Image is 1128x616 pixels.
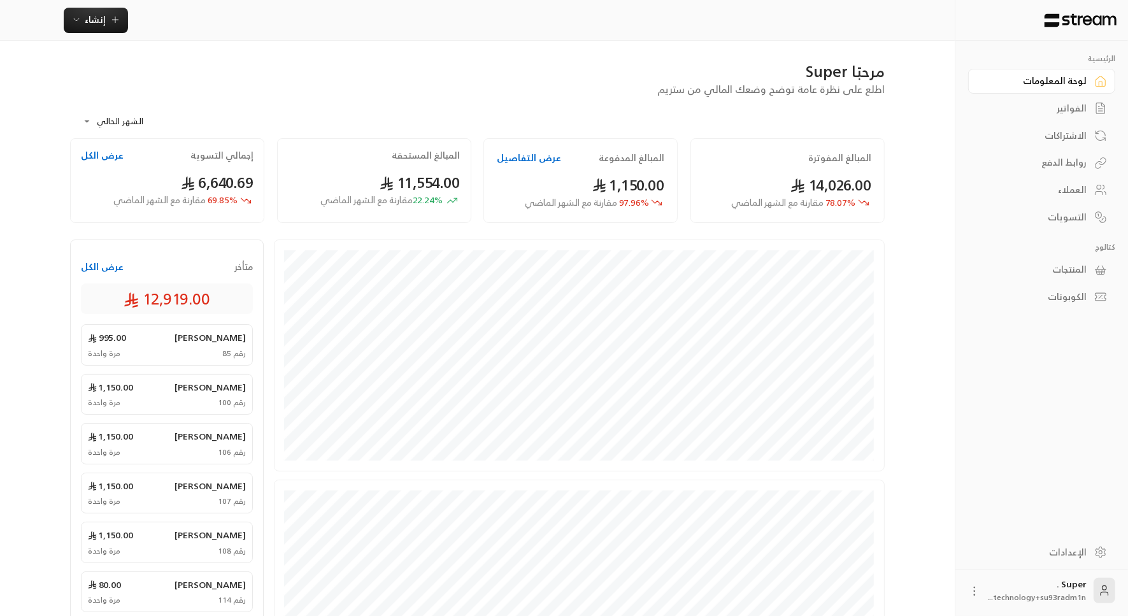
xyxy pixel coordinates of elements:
span: مقارنة مع الشهر الماضي [525,194,617,210]
span: مرة واحدة [88,348,120,359]
span: 80.00 [88,578,121,591]
a: لوحة المعلومات [968,69,1115,94]
a: روابط الدفع [968,150,1115,175]
span: 1,150.00 [88,381,133,394]
span: رقم 106 [218,447,246,457]
span: 22.24 % [320,194,443,207]
div: Super . [989,578,1086,603]
button: إنشاء [64,8,128,33]
a: العملاء [968,178,1115,203]
div: روابط الدفع [984,156,1087,169]
h2: المبالغ المدفوعة [599,152,664,164]
button: عرض التفاصيل [497,152,561,164]
span: اطلع على نظرة عامة توضح وضعك المالي من ستريم [657,80,885,98]
a: التسويات [968,204,1115,229]
h2: المبالغ المفوترة [808,152,871,164]
span: 97.96 % [525,196,649,210]
span: 69.85 % [113,194,238,207]
div: التسويات [984,211,1087,224]
span: متأخر [234,261,253,273]
span: إنشاء [85,11,106,27]
span: 12,919.00 [124,289,210,309]
div: العملاء [984,183,1087,196]
span: مرة واحدة [88,496,120,506]
span: 995.00 [88,331,126,344]
span: technology+su93radm1n... [989,591,1086,604]
p: الرئيسية [968,54,1115,64]
span: 78.07 % [732,196,856,210]
span: رقم 108 [218,546,246,556]
span: 1,150.00 [88,529,133,541]
span: رقم 114 [218,595,246,605]
div: المنتجات [984,263,1087,276]
a: الكوبونات [968,285,1115,310]
a: الفواتير [968,96,1115,121]
a: الإعدادات [968,540,1115,564]
span: رقم 107 [218,496,246,506]
div: مرحبًا Super [70,61,885,82]
button: عرض الكل [81,149,124,162]
span: 14,026.00 [790,172,871,198]
span: مقارنة مع الشهر الماضي [732,194,824,210]
span: مرة واحدة [88,447,120,457]
p: كتالوج [968,242,1115,252]
span: 11,554.00 [380,169,460,196]
span: 1,150.00 [88,430,133,443]
span: مقارنة مع الشهر الماضي [320,192,413,208]
img: Logo [1043,13,1118,27]
div: الكوبونات [984,290,1087,303]
span: مرة واحدة [88,595,120,605]
h2: المبالغ المستحقة [392,149,460,162]
span: مقارنة مع الشهر الماضي [113,192,206,208]
span: [PERSON_NAME] [175,529,246,541]
span: [PERSON_NAME] [175,430,246,443]
span: [PERSON_NAME] [175,480,246,492]
span: [PERSON_NAME] [175,578,246,591]
button: عرض الكل [81,261,124,273]
span: رقم 100 [218,398,246,408]
span: رقم 85 [222,348,246,359]
span: [PERSON_NAME] [175,381,246,394]
div: الفواتير [984,102,1087,115]
h2: إجمالي التسوية [190,149,253,162]
div: لوحة المعلومات [984,75,1087,87]
span: 6,640.69 [181,169,253,196]
div: الإعدادات [984,546,1087,559]
a: الاشتراكات [968,123,1115,148]
span: مرة واحدة [88,546,120,556]
span: [PERSON_NAME] [175,331,246,344]
span: مرة واحدة [88,398,120,408]
span: 1,150.00 [592,172,665,198]
a: المنتجات [968,257,1115,282]
div: الشهر الحالي [76,105,172,138]
div: الاشتراكات [984,129,1087,142]
span: 1,150.00 [88,480,133,492]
